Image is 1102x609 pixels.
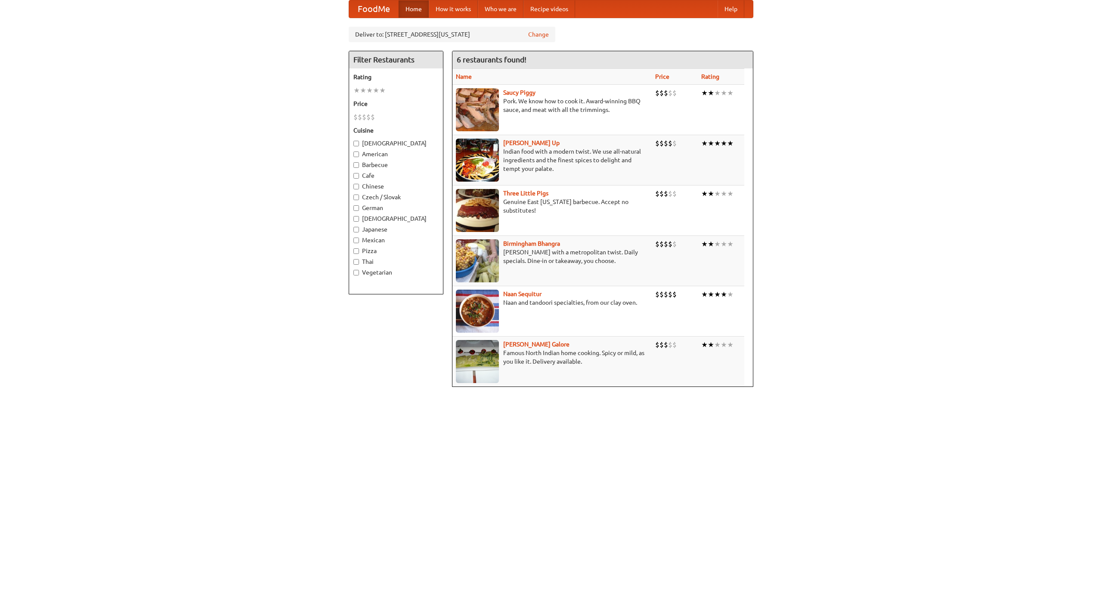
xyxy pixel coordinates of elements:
[668,290,672,299] li: $
[503,341,570,348] a: [PERSON_NAME] Galore
[353,73,439,81] h5: Rating
[353,182,439,191] label: Chinese
[456,88,499,131] img: saucy.jpg
[708,290,714,299] li: ★
[668,139,672,148] li: $
[721,189,727,198] li: ★
[718,0,744,18] a: Help
[708,239,714,249] li: ★
[456,248,648,265] p: [PERSON_NAME] with a metropolitan twist. Daily specials. Dine-in or takeaway, you choose.
[358,112,362,122] li: $
[664,189,668,198] li: $
[371,112,375,122] li: $
[503,291,542,297] a: Naan Sequitur
[714,88,721,98] li: ★
[659,88,664,98] li: $
[701,239,708,249] li: ★
[353,193,439,201] label: Czech / Slovak
[366,112,371,122] li: $
[714,139,721,148] li: ★
[668,239,672,249] li: $
[659,139,664,148] li: $
[353,86,360,95] li: ★
[659,239,664,249] li: $
[672,239,677,249] li: $
[701,139,708,148] li: ★
[721,340,727,349] li: ★
[672,139,677,148] li: $
[353,247,439,255] label: Pizza
[373,86,379,95] li: ★
[503,190,548,197] a: Three Little Pigs
[655,88,659,98] li: $
[727,139,734,148] li: ★
[503,240,560,247] b: Birmingham Bhangra
[727,239,734,249] li: ★
[353,195,359,200] input: Czech / Slovak
[360,86,366,95] li: ★
[353,204,439,212] label: German
[353,225,439,234] label: Japanese
[523,0,575,18] a: Recipe videos
[353,151,359,157] input: American
[708,340,714,349] li: ★
[708,189,714,198] li: ★
[668,340,672,349] li: $
[655,73,669,80] a: Price
[714,340,721,349] li: ★
[714,189,721,198] li: ★
[672,189,677,198] li: $
[503,89,536,96] a: Saucy Piggy
[456,147,648,173] p: Indian food with a modern twist. We use all-natural ingredients and the finest spices to delight ...
[668,88,672,98] li: $
[353,227,359,232] input: Japanese
[478,0,523,18] a: Who we are
[349,0,399,18] a: FoodMe
[659,340,664,349] li: $
[655,189,659,198] li: $
[701,290,708,299] li: ★
[664,139,668,148] li: $
[456,349,648,366] p: Famous North Indian home cooking. Spicy or mild, as you like it. Delivery available.
[655,139,659,148] li: $
[353,141,359,146] input: [DEMOGRAPHIC_DATA]
[456,139,499,182] img: curryup.jpg
[353,238,359,243] input: Mexican
[659,189,664,198] li: $
[379,86,386,95] li: ★
[353,162,359,168] input: Barbecue
[456,239,499,282] img: bhangra.jpg
[655,340,659,349] li: $
[456,73,472,80] a: Name
[727,88,734,98] li: ★
[353,161,439,169] label: Barbecue
[456,298,648,307] p: Naan and tandoori specialties, from our clay oven.
[429,0,478,18] a: How it works
[353,270,359,275] input: Vegetarian
[727,340,734,349] li: ★
[528,30,549,39] a: Change
[655,239,659,249] li: $
[353,173,359,179] input: Cafe
[353,268,439,277] label: Vegetarian
[349,51,443,68] h4: Filter Restaurants
[353,139,439,148] label: [DEMOGRAPHIC_DATA]
[721,88,727,98] li: ★
[353,259,359,265] input: Thai
[659,290,664,299] li: $
[456,290,499,333] img: naansequitur.jpg
[721,290,727,299] li: ★
[503,139,560,146] a: [PERSON_NAME] Up
[708,139,714,148] li: ★
[664,88,668,98] li: $
[714,239,721,249] li: ★
[701,189,708,198] li: ★
[672,88,677,98] li: $
[672,340,677,349] li: $
[701,340,708,349] li: ★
